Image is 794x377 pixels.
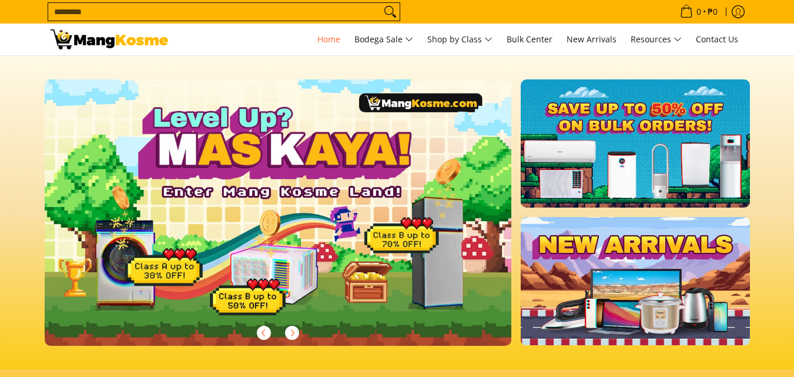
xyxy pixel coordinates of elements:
[625,24,688,55] a: Resources
[501,24,558,55] a: Bulk Center
[180,24,744,55] nav: Main Menu
[354,32,413,47] span: Bodega Sale
[567,34,617,45] span: New Arrivals
[51,29,168,49] img: Mang Kosme: Your Home Appliances Warehouse Sale Partner!
[507,34,552,45] span: Bulk Center
[311,24,346,55] a: Home
[317,34,340,45] span: Home
[631,32,682,47] span: Resources
[695,8,703,16] span: 0
[676,5,721,18] span: •
[349,24,419,55] a: Bodega Sale
[561,24,622,55] a: New Arrivals
[696,34,738,45] span: Contact Us
[690,24,744,55] a: Contact Us
[421,24,498,55] a: Shop by Class
[427,32,493,47] span: Shop by Class
[45,79,512,346] img: Gaming desktop banner
[706,8,719,16] span: ₱0
[381,3,400,21] button: Search
[279,320,305,346] button: Next
[251,320,277,346] button: Previous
